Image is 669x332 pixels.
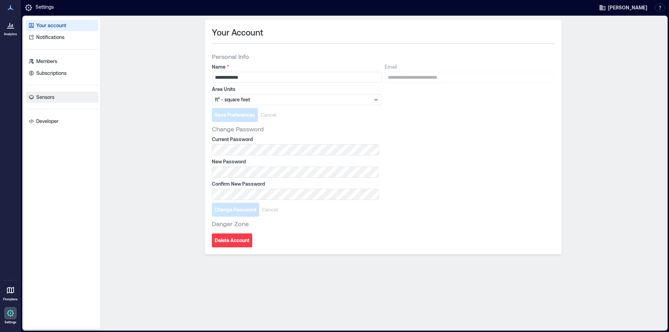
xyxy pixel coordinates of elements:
a: Sensors [26,92,98,103]
span: Cancel [262,206,278,213]
label: New Password [212,158,378,165]
button: Save Preferences [212,108,258,122]
p: Settings [5,320,16,324]
a: Notifications [26,32,98,43]
p: Notifications [36,34,64,41]
p: Settings [36,3,54,12]
label: Confirm New Password [212,180,378,187]
button: Change Password [212,203,259,217]
a: Members [26,56,98,67]
a: Analytics [2,17,19,38]
p: Sensors [36,94,54,101]
label: Area Units [212,86,380,93]
span: Danger Zone [212,219,249,228]
a: Floorplans [1,282,20,303]
span: Change Password [215,206,256,213]
span: Your Account [212,27,263,38]
label: Name [212,63,380,70]
p: Subscriptions [36,70,67,77]
span: [PERSON_NAME] [608,4,647,11]
label: Email [385,63,553,70]
p: Floorplans [3,297,18,301]
button: Delete Account [212,233,252,247]
a: Settings [2,305,19,326]
span: Delete Account [215,237,249,244]
button: Cancel [259,203,280,217]
span: Save Preferences [215,111,255,118]
a: Developer [26,116,98,127]
p: Members [36,58,57,65]
span: Cancel [261,111,276,118]
label: Current Password [212,136,378,143]
span: Personal Info [212,52,249,61]
p: Your account [36,22,66,29]
p: Developer [36,118,59,125]
a: Your account [26,20,98,31]
button: Cancel [258,108,279,122]
a: Subscriptions [26,68,98,79]
button: [PERSON_NAME] [597,2,649,13]
span: Change Password [212,125,264,133]
p: Analytics [4,32,17,36]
